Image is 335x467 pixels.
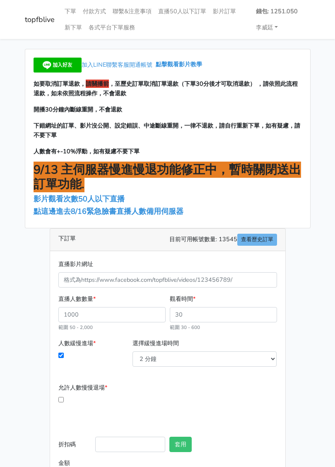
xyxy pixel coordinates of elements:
span: 下錯網址的訂單、影片沒公開、設定錯誤、中途斷線重開，一律不退款，請自行重新下單，如有疑慮，請不要下單 [34,121,300,139]
label: 觀看時間 [170,294,195,304]
a: 查看歷史訂單 [237,234,277,246]
a: 直播50人以下訂單 [155,3,210,19]
a: 各式平台下單服務 [85,19,138,36]
a: 影片訂單 [210,3,239,19]
label: 折扣碼 [56,437,94,455]
button: 套用 [169,437,192,452]
span: 目前可用帳號數量: 13545 [169,234,277,246]
span: ，至歷史訂單取消訂單退款（下單30分後才可取消退款） ，請依照此流程退款，如未依照流程操作，不會退款 [34,80,298,97]
label: 直播人數數量 [58,294,96,304]
strong: 錢包: 1251.050 [256,7,298,15]
span: 請關播前 [86,80,109,88]
input: 格式為https://www.facebook.com/topfblive/videos/123456789/ [58,272,277,288]
span: 人數會有+-10%浮動，如有疑慮不要下單 [34,147,140,155]
a: 點擊觀看影片教學 [156,60,202,69]
a: 新下單 [61,19,85,36]
label: 允許人數慢慢退場 [58,383,107,392]
span: 如要取消訂單退款， [34,80,86,88]
span: 開播30分鐘內斷線重開，不會退款 [34,105,122,114]
a: 下單 [61,3,80,19]
a: 點這邊進去8/16緊急臉書直播人數備用伺服器 [34,206,183,216]
a: 聯繫&注意事項 [109,3,155,19]
a: 影片觀看次數 [34,194,78,204]
label: 人數緩慢進場 [58,339,96,348]
label: 直播影片網址 [58,259,93,269]
a: 付款方式 [80,3,109,19]
div: 下訂單 [50,229,285,251]
span: 9/13 主伺服器慢進慢退功能修正中，暫時關閉送出訂單功能. [34,162,301,192]
a: 加入LINE聯繫客服開通帳號 [34,60,156,69]
a: 李威廷 [253,19,282,36]
label: 選擇緩慢進場時間 [133,339,179,348]
a: topfblive [25,12,55,28]
input: 1000 [58,307,166,322]
input: 30 [170,307,277,322]
span: 50人以下直播 [78,194,125,204]
img: 加入好友 [34,58,82,73]
a: 錢包: 1251.050 [253,3,301,19]
a: 50人以下直播 [78,194,127,204]
small: 範圍 30 - 600 [170,324,200,331]
span: 加入LINE聯繫客服開通帳號 [82,60,152,69]
small: 範圍 50 - 2,000 [58,324,93,331]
